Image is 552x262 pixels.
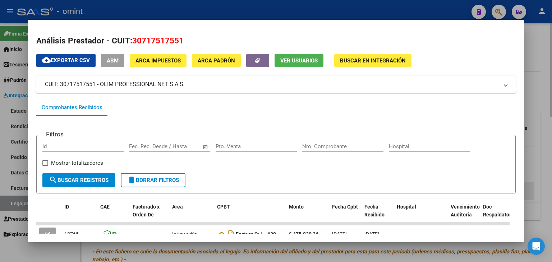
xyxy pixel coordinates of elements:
[394,199,448,231] datatable-header-cell: Hospital
[226,228,236,240] i: Descargar documento
[334,54,411,67] button: Buscar en Integración
[132,36,184,45] span: 30717517551
[97,199,130,231] datatable-header-cell: CAE
[49,177,109,183] span: Buscar Registros
[289,204,304,210] span: Monto
[236,231,276,237] strong: Factura C: 1 - 639
[107,57,119,64] span: ABM
[130,54,187,67] button: ARCA Impuestos
[36,35,516,47] h2: Análisis Prestador - CUIT:
[133,204,160,218] span: Facturado x Orden De
[214,199,286,231] datatable-header-cell: CPBT
[192,54,241,67] button: ARCA Padrón
[127,177,179,183] span: Borrar Filtros
[64,204,69,210] span: ID
[172,204,183,210] span: Area
[217,204,230,210] span: CPBT
[42,103,102,112] div: Comprobantes Recibidos
[201,143,210,151] button: Open calendar
[100,204,110,210] span: CAE
[364,204,385,218] span: Fecha Recibido
[36,54,96,67] button: Exportar CSV
[286,199,329,231] datatable-header-cell: Monto
[332,204,358,210] span: Fecha Cpbt
[198,57,235,64] span: ARCA Padrón
[42,57,90,64] span: Exportar CSV
[49,176,57,184] mat-icon: search
[332,231,347,237] span: [DATE]
[42,173,115,187] button: Buscar Registros
[165,143,199,150] input: Fecha fin
[364,231,379,237] span: [DATE]
[340,57,406,64] span: Buscar en Integración
[169,199,214,231] datatable-header-cell: Area
[528,238,545,255] div: Open Intercom Messenger
[362,199,394,231] datatable-header-cell: Fecha Recibido
[42,130,67,139] h3: Filtros
[36,76,516,93] mat-expansion-panel-header: CUIT: 30717517551 - OLIM PROFESSIONAL NET S.A.S.
[448,199,480,231] datatable-header-cell: Vencimiento Auditoría
[397,204,416,210] span: Hospital
[275,54,323,67] button: Ver Usuarios
[127,176,136,184] mat-icon: delete
[289,231,318,237] strong: $ 475.830,36
[42,56,51,64] mat-icon: cloud_download
[51,159,103,167] span: Mostrar totalizadores
[45,80,498,89] mat-panel-title: CUIT: 30717517551 - OLIM PROFESSIONAL NET S.A.S.
[480,199,523,231] datatable-header-cell: Doc Respaldatoria
[135,57,181,64] span: ARCA Impuestos
[280,57,318,64] span: Ver Usuarios
[64,231,79,237] span: 18765
[172,231,198,237] span: Integración
[129,143,158,150] input: Fecha inicio
[101,54,124,67] button: ABM
[61,199,97,231] datatable-header-cell: ID
[483,204,515,218] span: Doc Respaldatoria
[329,199,362,231] datatable-header-cell: Fecha Cpbt
[130,199,169,231] datatable-header-cell: Facturado x Orden De
[451,204,480,218] span: Vencimiento Auditoría
[121,173,185,187] button: Borrar Filtros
